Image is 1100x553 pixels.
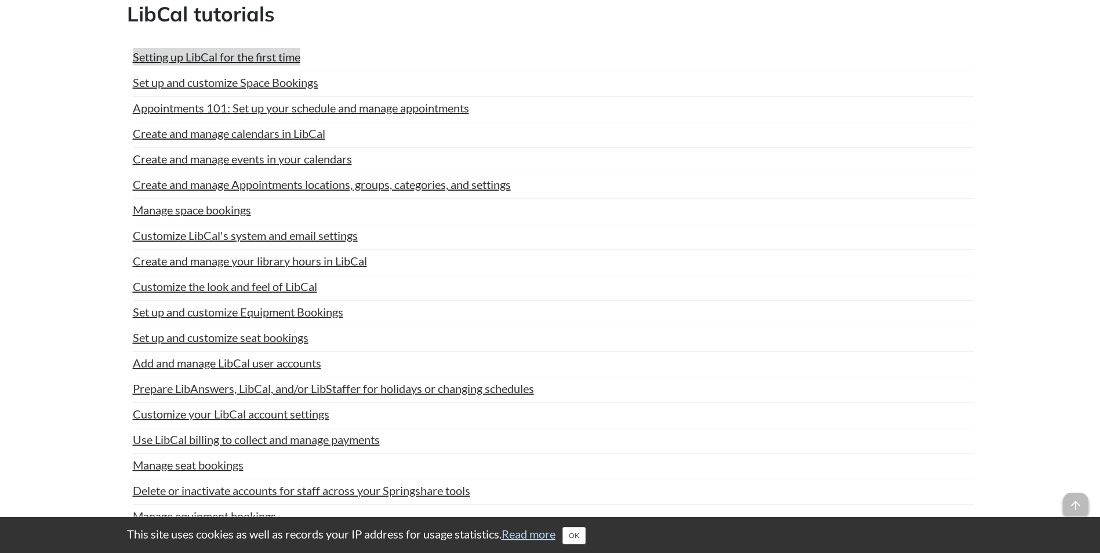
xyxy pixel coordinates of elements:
span: arrow_upward [1063,493,1088,518]
a: Customize the look and feel of LibCal [133,278,317,295]
a: Prepare LibAnswers, LibCal, and/or LibStaffer for holidays or changing schedules [133,380,534,397]
button: Close [562,527,586,544]
a: Setting up LibCal for the first time [133,48,300,66]
a: Appointments 101: Set up your schedule and manage appointments [133,99,469,117]
a: Delete or inactivate accounts for staff across your Springshare tools [133,482,470,499]
a: Create and manage your library hours in LibCal [133,252,367,270]
a: Add and manage LibCal user accounts [133,354,321,372]
a: Create and manage Appointments locations, groups, categories, and settings [133,176,511,193]
a: Customize LibCal's system and email settings [133,227,358,244]
a: Manage equipment bookings [133,507,276,525]
a: Read more [502,527,556,541]
a: Customize your LibCal account settings [133,405,329,423]
div: This site uses cookies as well as records your IP address for usage statistics. [115,526,985,544]
a: arrow_upward [1063,494,1088,508]
a: Set up and customize Space Bookings [133,74,318,91]
a: Manage space bookings [133,201,251,219]
a: Manage seat bookings [133,456,244,474]
a: Set up and customize seat bookings [133,329,308,346]
a: Create and manage calendars in LibCal [133,125,325,142]
a: Create and manage events in your calendars [133,150,352,168]
a: Set up and customize Equipment Bookings [133,303,343,321]
a: Use LibCal billing to collect and manage payments [133,431,380,448]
